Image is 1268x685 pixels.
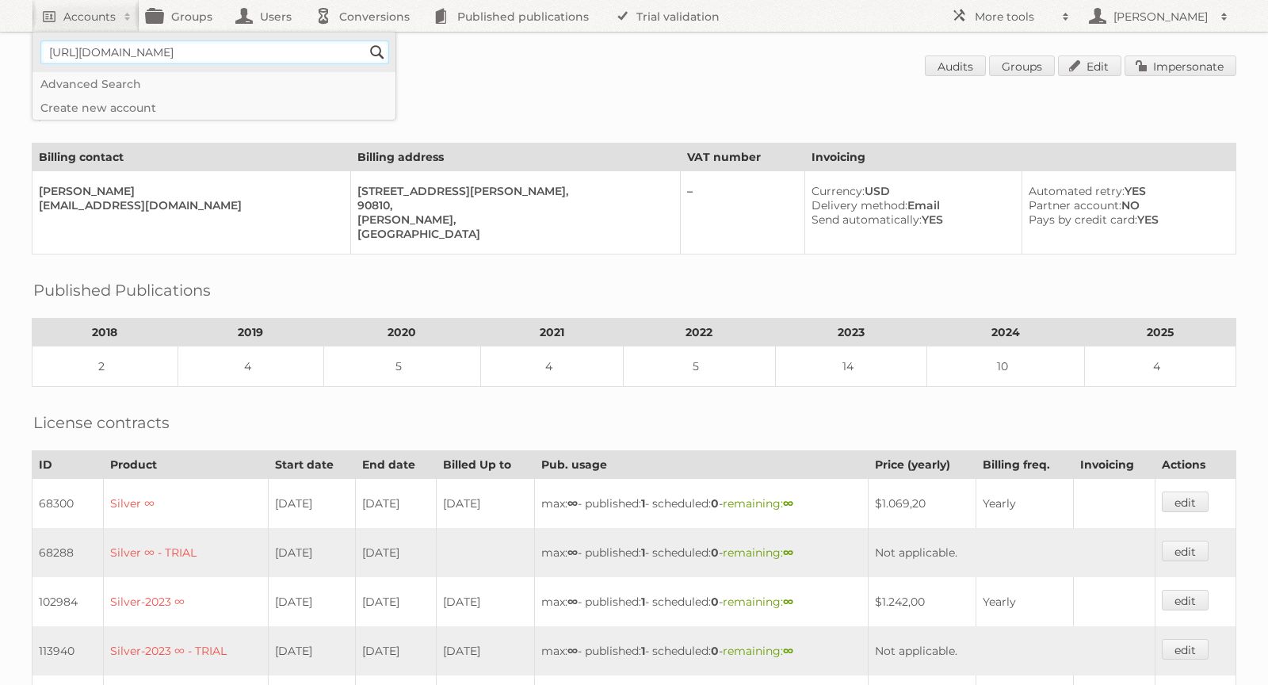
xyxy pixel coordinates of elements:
strong: ∞ [567,496,578,511]
div: NO [1029,198,1223,212]
td: max: - published: - scheduled: - [535,577,869,626]
strong: 1 [641,545,645,560]
th: ID [32,451,104,479]
td: max: - published: - scheduled: - [535,528,869,577]
strong: ∞ [567,644,578,658]
td: 4 [481,346,624,387]
span: remaining: [723,496,793,511]
a: edit [1162,492,1209,512]
td: 14 [775,346,926,387]
div: [PERSON_NAME], [357,212,667,227]
a: Groups [989,55,1055,76]
th: 2024 [926,319,1084,346]
strong: 1 [641,595,645,609]
a: Impersonate [1125,55,1236,76]
strong: 0 [711,496,719,511]
strong: ∞ [567,545,578,560]
th: 2021 [481,319,624,346]
th: Start date [268,451,355,479]
td: [DATE] [355,479,436,529]
div: [STREET_ADDRESS][PERSON_NAME], [357,184,667,198]
td: 4 [1084,346,1236,387]
a: edit [1162,541,1209,561]
td: [DATE] [268,528,355,577]
div: YES [1029,184,1223,198]
th: 2020 [323,319,481,346]
h2: More tools [975,9,1054,25]
td: 2 [32,346,178,387]
td: $1.069,20 [869,479,976,529]
td: [DATE] [436,577,535,626]
div: YES [812,212,1008,227]
strong: ∞ [783,644,793,658]
strong: 1 [641,496,645,511]
th: Pub. usage [535,451,869,479]
th: Billing contact [32,144,351,171]
span: Pays by credit card: [1029,212,1137,227]
td: 4 [178,346,323,387]
a: Advanced Search [32,72,395,96]
td: Yearly [976,479,1073,529]
td: max: - published: - scheduled: - [535,479,869,529]
span: Send automatically: [812,212,922,227]
th: Billing freq. [976,451,1073,479]
th: Actions [1155,451,1236,479]
div: [GEOGRAPHIC_DATA] [357,227,667,241]
h2: Published Publications [33,278,211,302]
div: [EMAIL_ADDRESS][DOMAIN_NAME] [39,198,338,212]
th: 2018 [32,319,178,346]
span: remaining: [723,545,793,560]
h2: License contracts [33,411,170,434]
div: Email [812,198,1008,212]
td: 5 [624,346,775,387]
td: [DATE] [268,577,355,626]
th: Invoicing [805,144,1236,171]
td: [DATE] [355,577,436,626]
td: Silver-2023 ∞ - TRIAL [103,626,268,675]
th: Price (yearly) [869,451,976,479]
td: 68300 [32,479,104,529]
td: [DATE] [355,528,436,577]
div: [PERSON_NAME] [39,184,338,198]
td: [DATE] [268,626,355,675]
td: Not applicable. [869,626,1155,675]
td: [DATE] [436,626,535,675]
div: 90810, [357,198,667,212]
td: [DATE] [355,626,436,675]
th: Invoicing [1074,451,1155,479]
td: Silver-2023 ∞ [103,577,268,626]
a: edit [1162,639,1209,660]
th: Product [103,451,268,479]
a: Audits [925,55,986,76]
td: Not applicable. [869,528,1155,577]
div: USD [812,184,1008,198]
th: 2025 [1084,319,1236,346]
span: remaining: [723,644,793,658]
strong: ∞ [783,545,793,560]
td: [DATE] [268,479,355,529]
strong: ∞ [783,496,793,511]
span: Automated retry: [1029,184,1125,198]
td: 102984 [32,577,104,626]
th: End date [355,451,436,479]
td: Silver ∞ [103,479,268,529]
td: $1.242,00 [869,577,976,626]
h2: [PERSON_NAME] [1109,9,1213,25]
td: Yearly [976,577,1073,626]
td: – [681,171,805,254]
strong: 0 [711,545,719,560]
span: Partner account: [1029,198,1121,212]
th: Billed Up to [436,451,535,479]
td: [DATE] [436,479,535,529]
td: 113940 [32,626,104,675]
strong: ∞ [567,595,578,609]
a: edit [1162,590,1209,610]
strong: ∞ [783,595,793,609]
div: YES [1029,212,1223,227]
td: Silver ∞ - TRIAL [103,528,268,577]
th: 2023 [775,319,926,346]
th: 2022 [624,319,775,346]
input: Search [365,40,389,64]
th: VAT number [681,144,805,171]
strong: 1 [641,644,645,658]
